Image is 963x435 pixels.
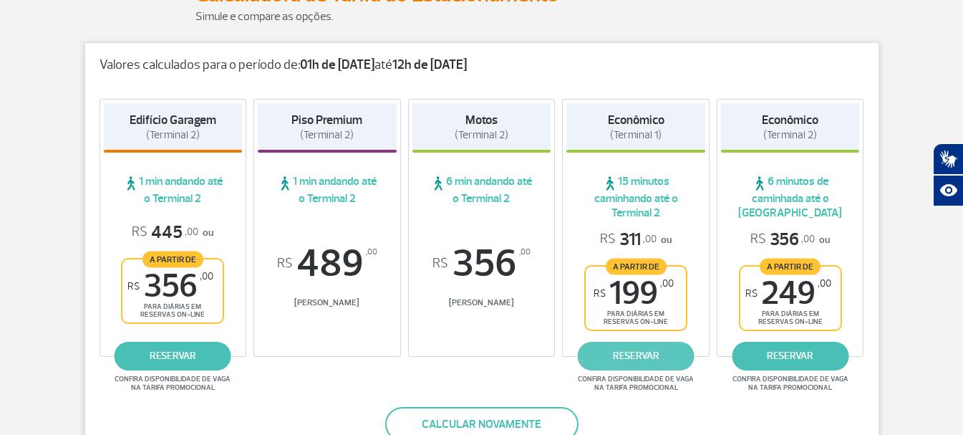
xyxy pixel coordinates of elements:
span: 445 [132,221,198,244]
strong: Piso Premium [291,113,362,128]
span: 1 min andando até o Terminal 2 [104,174,243,206]
p: Simule e compare as opções. [195,8,768,25]
sup: ,00 [660,277,674,290]
strong: Edifício Garagem [130,113,216,128]
a: reservar [115,342,231,371]
span: 356 [750,229,815,251]
span: [PERSON_NAME] [258,297,397,308]
span: Confira disponibilidade de vaga na tarifa promocional [576,375,696,392]
span: 6 minutos de caminhada até o [GEOGRAPHIC_DATA] [721,174,860,220]
span: [PERSON_NAME] [412,297,551,308]
span: 15 minutos caminhando até o Terminal 2 [566,174,705,220]
span: Confira disponibilidade de vaga na tarifa promocional [112,375,233,392]
button: Abrir recursos assistivos. [933,175,963,206]
span: A partir de [142,251,203,267]
strong: 01h de [DATE] [300,57,374,73]
strong: Motos [465,113,498,128]
span: 356 [412,244,551,283]
span: (Terminal 2) [300,128,354,142]
p: Valores calculados para o período de: até [100,57,864,73]
span: 356 [127,270,213,302]
span: A partir de [606,258,667,274]
sup: R$ [127,280,140,292]
span: 6 min andando até o Terminal 2 [412,174,551,206]
span: A partir de [760,258,821,274]
a: reservar [578,342,695,371]
span: (Terminal 1) [610,128,662,142]
p: ou [600,229,672,251]
sup: R$ [432,256,448,272]
span: para diárias em reservas on-line [598,310,674,326]
a: reservar [732,342,848,371]
span: 249 [745,277,831,310]
sup: R$ [745,287,758,300]
sup: ,00 [366,244,377,260]
span: 1 min andando até o Terminal 2 [258,174,397,206]
p: ou [750,229,830,251]
span: para diárias em reservas on-line [753,310,828,326]
span: 311 [600,229,657,251]
span: Confira disponibilidade de vaga na tarifa promocional [730,375,851,392]
sup: R$ [277,256,293,272]
strong: Econômico [762,113,818,128]
strong: 12h de [DATE] [392,57,467,73]
button: Abrir tradutor de língua de sinais. [933,143,963,175]
span: (Terminal 2) [455,128,508,142]
sup: ,00 [818,277,831,290]
strong: Econômico [608,113,664,128]
sup: ,00 [200,270,213,282]
span: 489 [258,244,397,283]
sup: R$ [594,287,606,300]
p: ou [132,221,213,244]
sup: ,00 [519,244,531,260]
span: (Terminal 2) [763,128,817,142]
span: 199 [594,277,674,310]
div: Plugin de acessibilidade da Hand Talk. [933,143,963,206]
span: (Terminal 2) [146,128,200,142]
span: para diárias em reservas on-line [135,302,210,319]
